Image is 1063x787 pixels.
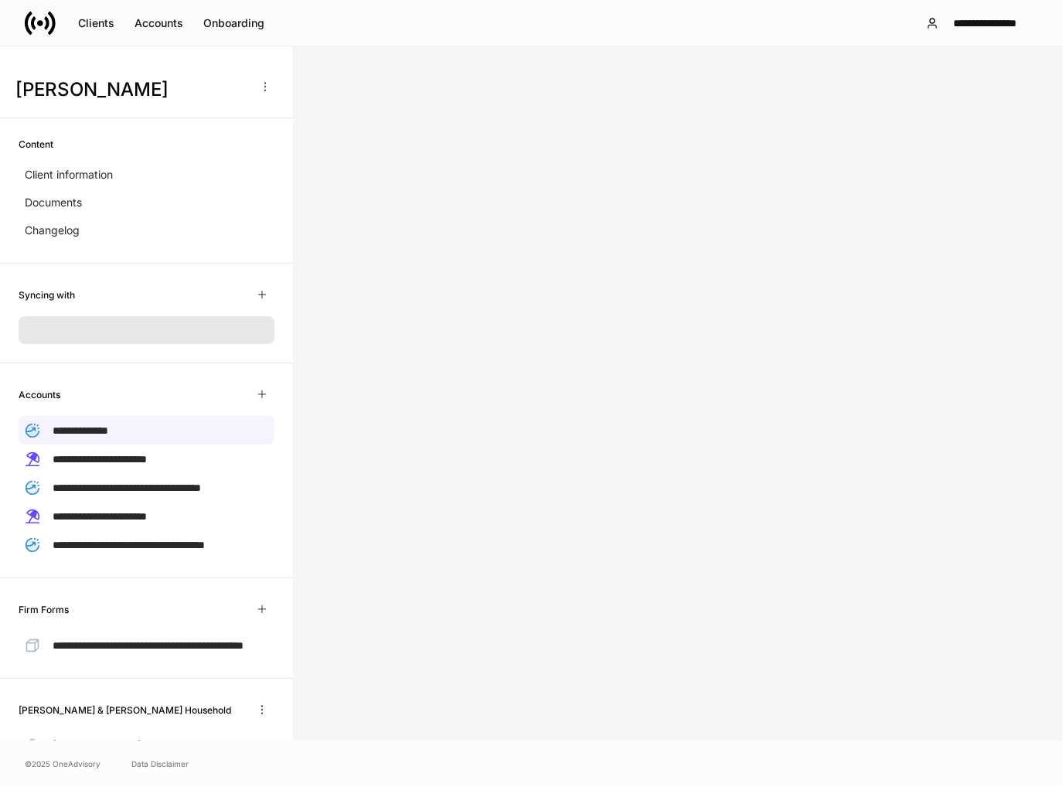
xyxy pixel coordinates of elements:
[19,189,274,216] a: Documents
[203,15,264,31] div: Onboarding
[15,77,247,102] h3: [PERSON_NAME]
[19,161,274,189] a: Client information
[193,11,274,36] button: Onboarding
[19,216,274,244] a: Changelog
[78,15,114,31] div: Clients
[19,288,75,302] h6: Syncing with
[25,195,82,210] p: Documents
[135,15,183,31] div: Accounts
[19,602,69,617] h6: Firm Forms
[68,11,124,36] button: Clients
[19,703,231,717] h6: [PERSON_NAME] & [PERSON_NAME] Household
[53,738,141,753] p: [PERSON_NAME]
[131,758,189,770] a: Data Disclaimer
[124,11,193,36] button: Accounts
[19,387,60,402] h6: Accounts
[19,731,274,759] a: [PERSON_NAME]
[19,137,53,152] h6: Content
[25,223,80,238] p: Changelog
[25,758,101,770] span: © 2025 OneAdvisory
[25,167,113,182] p: Client information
